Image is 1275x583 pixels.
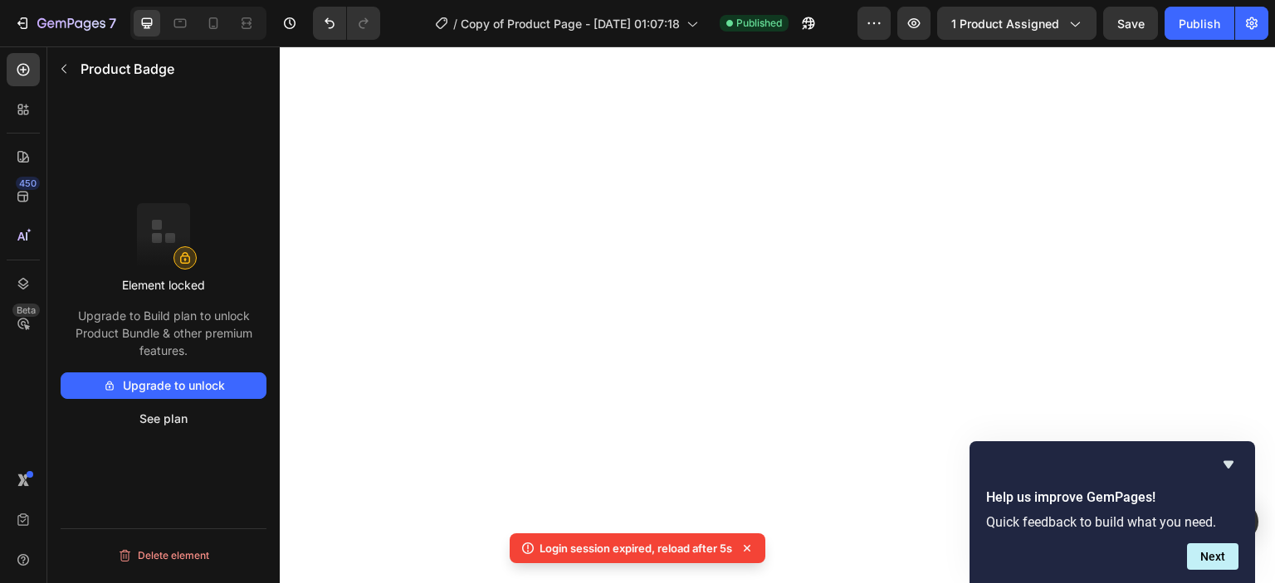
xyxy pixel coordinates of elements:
div: Publish [1179,15,1220,32]
button: Delete element [61,542,266,569]
button: See plan [61,406,266,432]
p: Element locked [122,276,205,294]
button: Next question [1187,543,1238,570]
button: 1 product assigned [937,7,1097,40]
button: Hide survey [1219,454,1238,474]
p: Product Badge [81,59,260,79]
span: Published [736,16,782,31]
div: 450 [16,177,40,190]
button: Upgrade to unlock [61,372,266,399]
p: Upgrade to Build plan to unlock Product Bundle & other premium features. [61,307,266,359]
div: Undo/Redo [313,7,380,40]
span: Copy of Product Page - [DATE] 01:07:18 [461,15,680,32]
div: Beta [12,304,40,317]
h2: Help us improve GemPages! [986,488,1238,508]
button: Publish [1165,7,1234,40]
p: Login session expired, reload after 5s [540,540,732,556]
div: Help us improve GemPages! [986,454,1238,570]
span: 1 product assigned [951,15,1059,32]
span: / [453,15,457,32]
span: Save [1117,17,1145,31]
p: Quick feedback to build what you need. [986,514,1238,530]
button: 7 [7,7,124,40]
iframe: Design area [280,46,1275,583]
button: Save [1103,7,1158,40]
p: 7 [109,13,116,33]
